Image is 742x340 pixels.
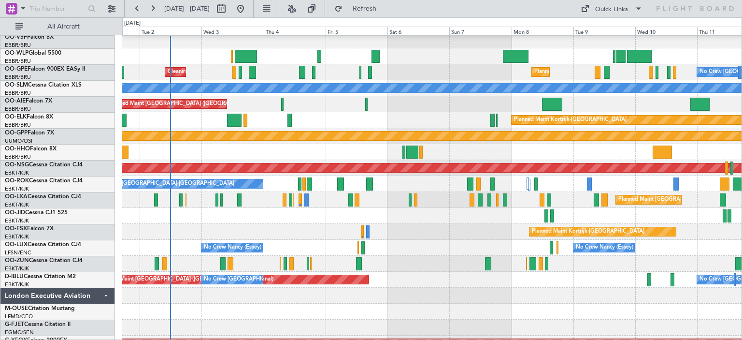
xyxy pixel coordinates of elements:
[5,153,31,161] a: EBBR/BRU
[5,42,31,49] a: EBBR/BRU
[344,5,385,12] span: Refresh
[5,233,29,240] a: EBKT/KJK
[5,114,27,120] span: OO-ELK
[204,240,261,255] div: No Crew Nancy (Essey)
[168,65,329,79] div: Cleaning [GEOGRAPHIC_DATA] ([GEOGRAPHIC_DATA] National)
[512,27,573,35] div: Mon 8
[5,329,34,336] a: EGMC/SEN
[5,98,52,104] a: OO-AIEFalcon 7X
[201,27,263,35] div: Wed 3
[534,65,709,79] div: Planned Maint [GEOGRAPHIC_DATA] ([GEOGRAPHIC_DATA] National)
[5,210,25,216] span: OO-JID
[5,178,83,184] a: OO-ROKCessna Citation CJ4
[5,98,26,104] span: OO-AIE
[5,162,29,168] span: OO-NSG
[5,105,31,113] a: EBBR/BRU
[5,194,81,200] a: OO-LXACessna Citation CJ4
[514,113,627,127] div: Planned Maint Kortrijk-[GEOGRAPHIC_DATA]
[5,82,28,88] span: OO-SLM
[5,162,83,168] a: OO-NSGCessna Citation CJ4
[140,27,201,35] div: Tue 2
[532,224,644,239] div: Planned Maint Kortrijk-[GEOGRAPHIC_DATA]
[5,322,71,327] a: G-FJETCessna Citation II
[449,27,511,35] div: Sun 7
[5,258,83,264] a: OO-ZUNCessna Citation CJ4
[5,265,29,272] a: EBKT/KJK
[326,27,387,35] div: Fri 5
[5,306,28,311] span: M-OUSE
[5,210,68,216] a: OO-JIDCessna CJ1 525
[5,58,31,65] a: EBBR/BRU
[5,217,29,224] a: EBKT/KJK
[5,226,27,232] span: OO-FSX
[5,66,85,72] a: OO-GPEFalcon 900EX EASy II
[576,240,633,255] div: No Crew Nancy (Essey)
[5,306,75,311] a: M-OUSECitation Mustang
[5,194,28,200] span: OO-LXA
[29,1,85,16] input: Trip Number
[5,50,61,56] a: OO-WLPGlobal 5500
[5,274,24,280] span: D-IBLU
[5,322,24,327] span: G-FJET
[106,272,273,287] div: AOG Maint [GEOGRAPHIC_DATA] ([GEOGRAPHIC_DATA] National)
[5,185,29,192] a: EBKT/KJK
[5,82,82,88] a: OO-SLMCessna Citation XLS
[5,130,28,136] span: OO-GPP
[5,178,29,184] span: OO-ROK
[5,34,27,40] span: OO-VSF
[5,74,31,81] a: EBBR/BRU
[5,242,28,248] span: OO-LUX
[635,27,697,35] div: Wed 10
[5,121,31,129] a: EBBR/BRU
[5,226,54,232] a: OO-FSXFalcon 7X
[124,19,141,28] div: [DATE]
[164,4,210,13] span: [DATE] - [DATE]
[5,66,28,72] span: OO-GPE
[5,114,53,120] a: OO-ELKFalcon 8X
[5,130,54,136] a: OO-GPPFalcon 7X
[5,242,81,248] a: OO-LUXCessna Citation CJ4
[5,313,33,320] a: LFMD/CEQ
[5,169,29,177] a: EBKT/KJK
[5,89,31,97] a: EBBR/BRU
[595,5,628,15] div: Quick Links
[5,201,29,208] a: EBKT/KJK
[5,146,30,152] span: OO-HHO
[5,258,29,264] span: OO-ZUN
[11,19,105,34] button: All Aircraft
[25,23,102,30] span: All Aircraft
[576,1,647,16] button: Quick Links
[80,177,234,191] div: A/C Unavailable [GEOGRAPHIC_DATA]-[GEOGRAPHIC_DATA]
[5,50,29,56] span: OO-WLP
[5,34,54,40] a: OO-VSFFalcon 8X
[204,272,366,287] div: No Crew [GEOGRAPHIC_DATA] ([GEOGRAPHIC_DATA] National)
[5,137,34,145] a: UUMO/OSF
[330,1,388,16] button: Refresh
[5,281,29,288] a: EBKT/KJK
[109,97,261,111] div: Planned Maint [GEOGRAPHIC_DATA] ([GEOGRAPHIC_DATA])
[264,27,326,35] div: Thu 4
[5,249,31,256] a: LFSN/ENC
[387,27,449,35] div: Sat 6
[5,274,76,280] a: D-IBLUCessna Citation M2
[573,27,635,35] div: Tue 9
[5,146,57,152] a: OO-HHOFalcon 8X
